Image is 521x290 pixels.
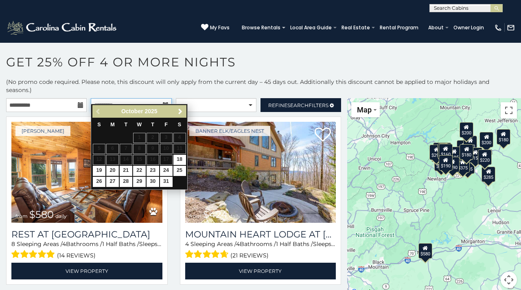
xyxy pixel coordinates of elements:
[447,147,461,162] div: $615
[147,177,159,187] a: 30
[137,122,142,127] span: Wednesday
[351,102,380,117] button: Change map style
[333,240,338,248] span: 10
[57,250,96,261] span: (14 reviews)
[120,166,132,176] a: 21
[286,22,336,33] a: Local Area Guide
[11,229,162,240] h3: Rest at Mountain Crest
[147,166,159,176] a: 23
[160,177,173,187] a: 31
[106,177,119,187] a: 27
[93,177,105,187] a: 26
[120,177,132,187] a: 28
[93,166,105,176] a: 19
[159,240,166,248] span: 20
[102,240,139,248] span: 1 Half Baths /
[438,143,449,159] div: $85
[459,122,473,138] div: $200
[185,263,336,279] a: View Property
[189,213,201,219] span: from
[482,167,495,182] div: $285
[468,147,482,163] div: $150
[478,149,492,165] div: $220
[185,122,336,223] a: Mountain Heart Lodge at Eagles Nest from $424 daily
[121,108,143,114] span: October
[434,156,448,171] div: $210
[125,122,128,127] span: Tuesday
[276,240,313,248] span: 1 Half Baths /
[210,24,230,31] span: My Favs
[110,122,115,127] span: Monday
[11,240,162,261] div: Sleeping Areas / Bathrooms / Sleeps:
[238,22,285,33] a: Browse Rentals
[15,126,70,136] a: [PERSON_NAME]
[185,240,336,261] div: Sleeping Areas / Bathrooms / Sleeps:
[185,122,336,223] img: Mountain Heart Lodge at Eagles Nest
[424,22,448,33] a: About
[185,229,336,240] h3: Mountain Heart Lodge at Eagles Nest
[201,24,230,32] a: My Favs
[133,177,146,187] a: 29
[438,155,452,171] div: $190
[501,102,517,119] button: Toggle fullscreen view
[185,240,189,248] span: 4
[160,166,173,176] a: 24
[173,155,186,165] a: 18
[203,209,228,220] span: $424
[106,166,119,176] a: 20
[62,240,66,248] span: 4
[15,213,28,219] span: from
[287,102,309,108] span: Search
[6,20,119,36] img: White-1-2.png
[460,144,473,160] div: $180
[185,229,336,240] a: Mountain Heart Lodge at [GEOGRAPHIC_DATA]
[151,122,154,127] span: Thursday
[236,240,240,248] span: 4
[164,122,168,127] span: Friday
[11,240,15,248] span: 8
[315,127,331,144] a: Add to favorites
[177,108,184,115] span: Next
[97,122,101,127] span: Sunday
[189,126,270,136] a: Banner Elk/Eagles Nest
[376,22,422,33] a: Rental Program
[230,250,269,261] span: (21 reviews)
[455,157,469,173] div: $375
[260,98,341,112] a: RefineSearchFilters
[229,213,241,219] span: daily
[357,105,372,114] span: Map
[337,22,374,33] a: Real Estate
[449,22,488,33] a: Owner Login
[494,24,502,32] img: phone-regular-white.png
[178,122,181,127] span: Saturday
[55,213,67,219] span: daily
[479,132,493,147] div: $200
[175,106,185,116] a: Next
[29,209,54,220] span: $580
[268,102,328,108] span: Refine Filters
[507,24,515,32] img: mail-regular-white.png
[11,263,162,279] a: View Property
[11,229,162,240] a: Rest at [GEOGRAPHIC_DATA]
[173,166,186,176] a: 25
[463,136,477,151] div: $230
[438,144,452,159] div: $160
[145,108,158,114] span: 2025
[501,272,517,288] button: Map camera controls
[418,243,432,259] div: $580
[433,143,447,158] div: $200
[11,122,162,223] a: Rest at Mountain Crest from $580 daily
[445,157,459,172] div: $190
[133,166,146,176] a: 22
[460,158,474,174] div: $345
[429,145,443,160] div: $295
[496,129,510,145] div: $180
[11,122,162,223] img: Rest at Mountain Crest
